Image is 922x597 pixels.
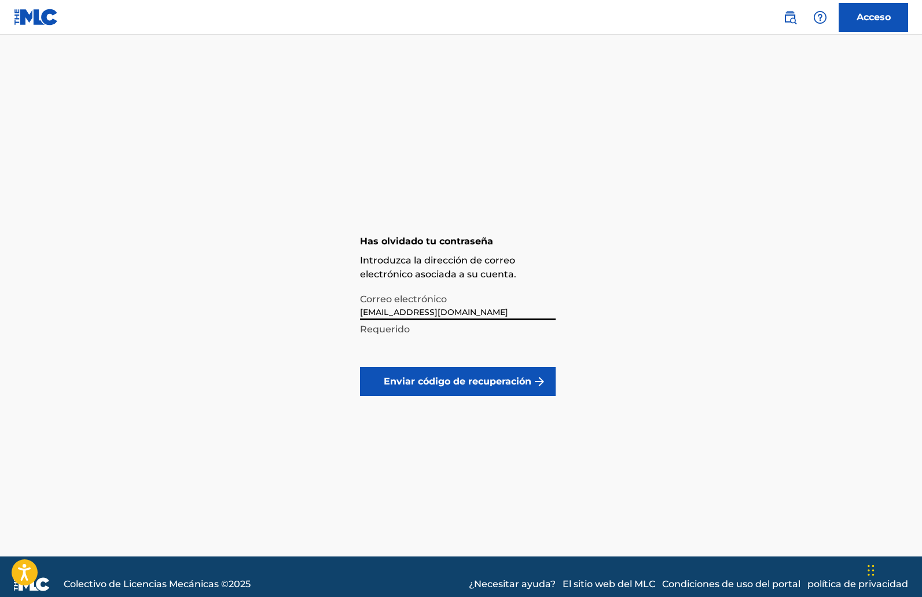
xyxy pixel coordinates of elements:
font: Has olvidado tu contraseña [360,236,493,247]
font: ¿Necesitar ayuda? [469,578,556,589]
img: Logotipo del MLC [14,9,58,25]
font: Acceso [857,12,891,23]
div: Ayuda [809,6,832,29]
font: Requerido [360,324,410,335]
img: f7272a7cc735f4ea7f67.svg [532,375,546,389]
div: Arrastrar [868,553,875,588]
img: ayuda [813,10,827,24]
a: Búsqueda pública [778,6,802,29]
img: logo [14,577,50,591]
a: ¿Necesitar ayuda? [469,577,556,591]
iframe: Widget de chat [864,541,922,597]
font: 2025 [229,578,251,589]
font: política de privacidad [807,578,908,589]
a: Condiciones de uso del portal [662,577,800,591]
font: Enviar código de recuperación [384,376,531,387]
button: Enviar código de recuperación [360,367,556,396]
a: política de privacidad [807,577,908,591]
font: El sitio web del MLC [563,578,655,589]
font: Colectivo de Licencias Mecánicas © [64,578,229,589]
a: El sitio web del MLC [563,577,655,591]
font: Condiciones de uso del portal [662,578,800,589]
font: Introduzca la dirección de correo electrónico asociada a su cuenta. [360,255,516,280]
img: buscar [783,10,797,24]
a: Acceso [839,3,908,32]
